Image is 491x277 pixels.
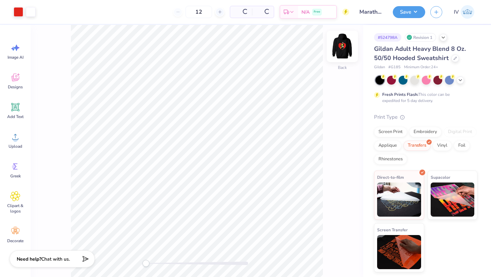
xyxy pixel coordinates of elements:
[405,33,436,42] div: Revision 1
[17,256,41,262] strong: Need help?
[8,84,23,90] span: Designs
[7,238,24,244] span: Decorate
[374,113,477,121] div: Print Type
[377,226,408,233] span: Screen Transfer
[143,260,149,267] div: Accessibility label
[374,33,401,42] div: # 524798A
[461,5,474,19] img: Isha Veturkar
[454,141,470,151] div: Foil
[329,33,356,60] img: Back
[374,64,385,70] span: Gildan
[338,64,347,71] div: Back
[374,141,401,151] div: Applique
[185,6,212,18] input: – –
[314,10,320,14] span: Free
[10,173,21,179] span: Greek
[377,174,404,181] span: Direct-to-film
[431,183,475,217] img: Supacolor
[41,256,70,262] span: Chat with us.
[393,6,425,18] button: Save
[374,45,466,62] span: Gildan Adult Heavy Blend 8 Oz. 50/50 Hooded Sweatshirt
[409,127,442,137] div: Embroidery
[374,127,407,137] div: Screen Print
[433,141,452,151] div: Vinyl
[454,8,459,16] span: IV
[444,127,477,137] div: Digital Print
[4,203,27,214] span: Clipart & logos
[374,154,407,164] div: Rhinestones
[431,174,450,181] span: Supacolor
[8,55,24,60] span: Image AI
[354,5,388,19] input: Untitled Design
[388,64,401,70] span: # G185
[377,183,421,217] img: Direct-to-film
[301,9,310,16] span: N/A
[9,144,22,149] span: Upload
[377,235,421,269] img: Screen Transfer
[451,5,477,19] a: IV
[382,92,418,97] strong: Fresh Prints Flash:
[404,64,438,70] span: Minimum Order: 24 +
[382,91,466,104] div: This color can be expedited for 5 day delivery.
[7,114,24,119] span: Add Text
[403,141,431,151] div: Transfers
